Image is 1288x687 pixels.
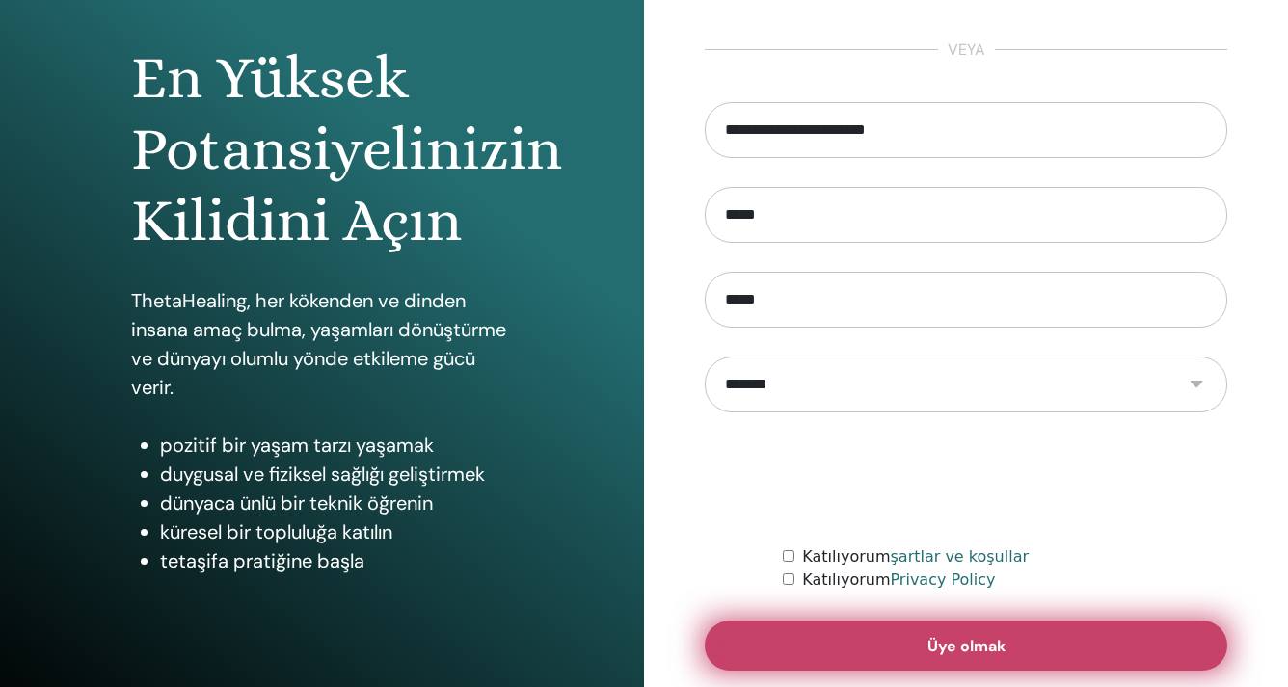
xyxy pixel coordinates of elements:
[802,545,1029,568] label: Katılıyorum
[819,441,1113,516] iframe: reCAPTCHA
[927,636,1006,656] span: Üye olmak
[160,489,512,517] li: dünyaca ünlü bir teknik öğrenin
[160,460,512,489] li: duygusal ve fiziksel sağlığı geliştirmek
[160,517,512,546] li: küresel bir topluluğa katılın
[890,547,1029,566] a: şartlar ve koşullar
[131,42,512,257] h1: En Yüksek Potansiyelinizin Kilidini Açın
[160,431,512,460] li: pozitif bir yaşam tarzı yaşamak
[705,621,1227,671] button: Üye olmak
[938,39,995,62] span: veya
[160,546,512,575] li: tetaşifa pratiğine başla
[131,286,512,402] p: ThetaHealing, her kökenden ve dinden insana amaç bulma, yaşamları dönüştürme ve dünyayı olumlu yö...
[890,570,995,589] a: Privacy Policy
[802,568,995,592] label: Katılıyorum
